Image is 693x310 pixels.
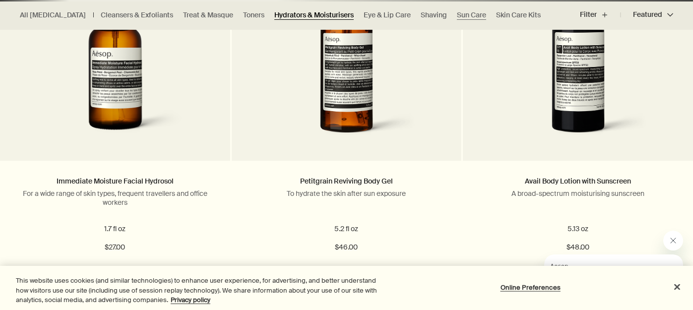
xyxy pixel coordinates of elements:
a: Eye & Lip Care [364,10,411,20]
span: $46.00 [335,242,358,253]
a: Skin Care Kits [496,10,541,20]
span: $27.00 [105,242,125,253]
a: Cleansers & Exfoliants [101,10,173,20]
a: Immediate Moisture Facial Hydrosol [57,177,174,186]
button: Online Preferences, Opens the preference center dialog [500,277,562,297]
button: Close [666,276,688,298]
a: Toners [243,10,264,20]
a: Avail Body Lotion with Sunscreen [525,177,631,186]
button: Featured [621,3,673,27]
a: Sun Care [457,10,486,20]
iframe: Message from Aesop [544,254,683,300]
div: This website uses cookies (and similar technologies) to enhance user experience, for advertising,... [16,276,381,305]
span: Our consultants are available now to offer personalised product advice. [6,21,125,49]
a: Hydrators & Moisturisers [274,10,354,20]
iframe: Close message from Aesop [663,231,683,250]
button: Filter [580,3,621,27]
p: To hydrate the skin after sun exposure [247,189,447,198]
p: A broad-spectrum moisturising sunscreen [478,189,678,198]
p: For a wide range of skin types, frequent travellers and office workers [15,189,215,207]
a: All [MEDICAL_DATA] [20,10,86,20]
a: Treat & Masque [183,10,233,20]
a: More information about your privacy, opens in a new tab [171,296,210,304]
div: Aesop says "Our consultants are available now to offer personalised product advice.". Open messag... [520,231,683,300]
a: Shaving [421,10,447,20]
a: Petitgrain Reviving Body Gel [300,177,393,186]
